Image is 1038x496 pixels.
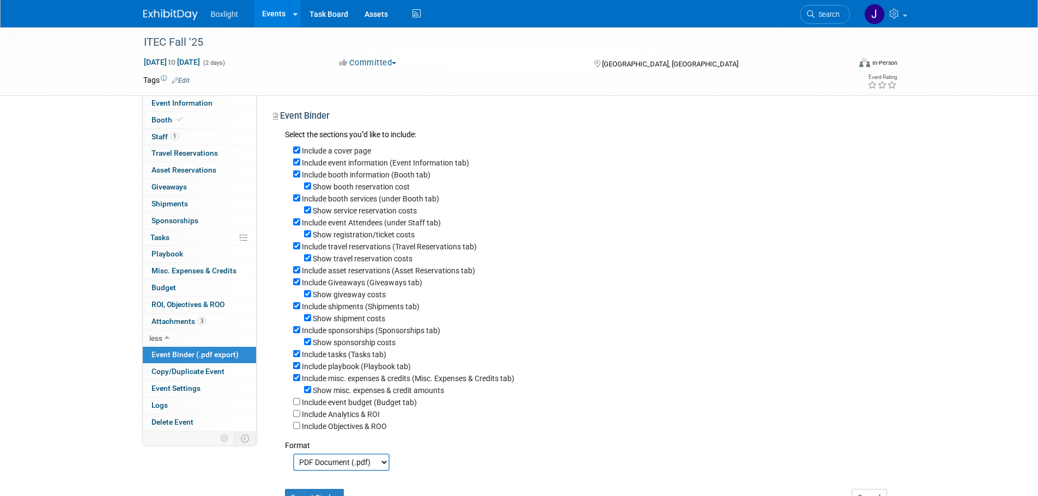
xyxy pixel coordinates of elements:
div: In-Person [872,59,897,67]
a: ROI, Objectives & ROO [143,297,256,313]
a: Budget [143,280,256,296]
span: Giveaways [151,182,187,191]
a: Event Information [143,95,256,112]
span: 1 [171,132,179,140]
a: Edit [172,77,190,84]
span: Booth [151,115,185,124]
a: Copy/Duplicate Event [143,364,256,380]
label: Show booth reservation cost [313,182,410,191]
img: ExhibitDay [143,9,198,20]
td: Personalize Event Tab Strip [215,431,234,445]
label: Include playbook (Playbook tab) [302,362,411,371]
label: Include a cover page [302,146,371,155]
span: Delete Event [151,418,193,426]
span: 3 [198,317,206,325]
a: Attachments3 [143,314,256,330]
span: Event Information [151,99,213,107]
span: (2 days) [202,59,225,66]
i: Booth reservation complete [177,117,183,123]
label: Show service reservation costs [313,206,417,215]
label: Include event information (Event Information tab) [302,158,469,167]
span: Logs [151,401,168,409]
a: Shipments [143,196,256,212]
a: Asset Reservations [143,162,256,179]
label: Include misc. expenses & credits (Misc. Expenses & Credits tab) [302,374,514,383]
a: Sponsorships [143,213,256,229]
a: Tasks [143,230,256,246]
label: Show travel reservation costs [313,254,412,263]
label: Include travel reservations (Travel Reservations tab) [302,242,477,251]
label: Include tasks (Tasks tab) [302,350,386,359]
span: Budget [151,283,176,292]
label: Show shipment costs [313,314,385,323]
label: Include event budget (Budget tab) [302,398,417,407]
a: Delete Event [143,414,256,431]
span: to [167,58,177,66]
span: Shipments [151,199,188,208]
label: Include shipments (Shipments tab) [302,302,420,311]
label: Include Objectives & ROO [302,422,387,431]
div: Format [285,432,887,451]
div: Event Rating [867,75,897,80]
span: Attachments [151,317,206,326]
a: Booth [143,112,256,128]
label: Include Analytics & ROI [302,410,380,419]
a: Event Settings [143,381,256,397]
span: Asset Reservations [151,166,216,174]
span: Sponsorships [151,216,198,225]
div: Event Format [786,57,898,73]
img: Jean Knight [864,4,885,25]
span: Misc. Expenses & Credits [151,266,236,275]
span: Event Settings [151,384,201,393]
label: Show giveaway costs [313,290,386,299]
label: Show misc. expenses & credit amounts [313,386,444,395]
a: Travel Reservations [143,145,256,162]
label: Include booth services (under Booth tab) [302,194,439,203]
label: Show sponsorship costs [313,338,396,347]
span: less [149,334,162,342]
a: less [143,330,256,347]
label: Include asset reservations (Asset Reservations tab) [302,266,475,275]
td: Tags [143,75,190,85]
a: Staff1 [143,129,256,145]
span: Tasks [150,233,169,242]
a: Misc. Expenses & Credits [143,263,256,279]
label: Show registration/ticket costs [313,230,415,239]
span: Travel Reservations [151,149,218,157]
span: Copy/Duplicate Event [151,367,224,376]
div: Select the sections you''d like to include: [285,129,887,142]
button: Committed [336,57,400,69]
a: Logs [143,397,256,414]
label: Include Giveaways (Giveaways tab) [302,278,422,287]
span: [DATE] [DATE] [143,57,201,67]
div: ITEC Fall '25 [140,33,834,52]
label: Include sponsorships (Sponsorships tab) [302,326,440,335]
label: Include event Attendees (under Staff tab) [302,218,441,227]
td: Toggle Event Tabs [234,431,256,445]
span: Event Binder (.pdf export) [151,350,239,359]
a: Search [800,5,850,24]
a: Giveaways [143,179,256,195]
span: Search [815,10,840,19]
span: Boxlight [211,10,238,19]
span: Playbook [151,249,183,258]
span: ROI, Objectives & ROO [151,300,224,309]
label: Include booth information (Booth tab) [302,170,430,179]
span: [GEOGRAPHIC_DATA], [GEOGRAPHIC_DATA] [602,60,738,68]
img: Format-Inperson.png [859,58,870,67]
a: Event Binder (.pdf export) [143,347,256,363]
a: Playbook [143,246,256,262]
div: Event Binder [273,110,887,126]
span: Staff [151,132,179,141]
